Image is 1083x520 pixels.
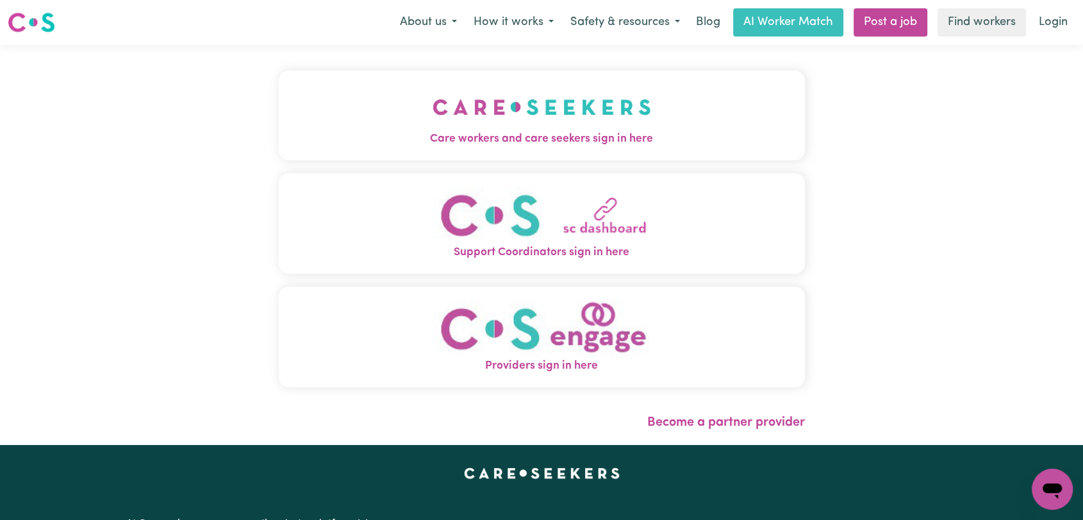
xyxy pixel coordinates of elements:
[8,8,55,37] a: Careseekers logo
[688,8,728,37] a: Blog
[1032,469,1073,510] iframe: Button to launch messaging window
[279,244,805,261] span: Support Coordinators sign in here
[647,416,805,429] a: Become a partner provider
[279,173,805,274] button: Support Coordinators sign in here
[1031,8,1075,37] a: Login
[562,9,688,36] button: Safety & resources
[279,287,805,387] button: Providers sign in here
[8,11,55,34] img: Careseekers logo
[392,9,465,36] button: About us
[279,131,805,147] span: Care workers and care seekers sign in here
[279,71,805,160] button: Care workers and care seekers sign in here
[733,8,843,37] a: AI Worker Match
[465,9,562,36] button: How it works
[464,468,620,478] a: Careseekers home page
[938,8,1026,37] a: Find workers
[279,358,805,374] span: Providers sign in here
[854,8,927,37] a: Post a job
